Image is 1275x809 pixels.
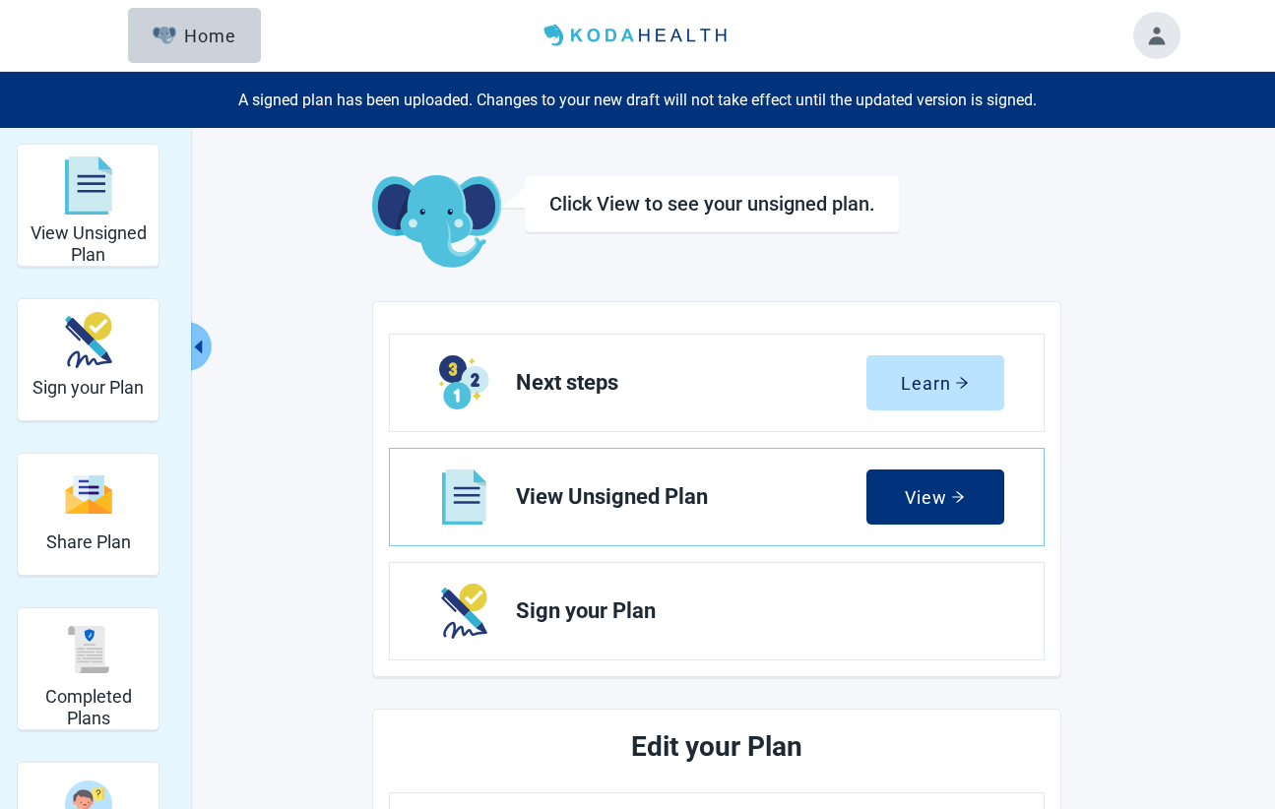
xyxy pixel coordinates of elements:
[65,473,112,516] img: svg%3e
[17,144,159,267] div: View Unsigned Plan
[390,563,1044,659] a: Next Sign your Plan section
[65,626,112,673] img: svg%3e
[901,373,969,393] div: Learn
[516,599,988,623] span: Sign your Plan
[17,453,159,576] div: Share Plan
[390,335,1044,431] a: Learn Next steps section
[153,27,177,44] img: Elephant
[463,725,971,769] h2: Edit your Plan
[955,376,969,390] span: arrow-right
[390,449,1044,545] a: View View Unsigned Plan section
[26,686,151,728] h2: Completed Plans
[536,20,738,51] img: Koda Health
[516,371,866,395] span: Next steps
[951,490,965,504] span: arrow-right
[866,355,1004,410] button: Learnarrow-right
[65,156,112,216] img: svg%3e
[26,222,151,265] h2: View Unsigned Plan
[549,192,875,216] h1: Click View to see your unsigned plan.
[17,607,159,730] div: Completed Plans
[372,175,501,270] img: Koda Elephant
[186,322,211,371] button: Collapse menu
[153,26,237,45] div: Home
[17,298,159,421] div: Sign your Plan
[866,469,1004,525] button: Viewarrow-right
[188,338,207,356] span: caret-left
[46,531,131,553] h2: Share Plan
[32,377,144,399] h2: Sign your Plan
[516,485,866,509] span: View Unsigned Plan
[128,8,261,63] button: ElephantHome
[65,312,112,368] img: make_plan_official-CpYJDfBD.svg
[1133,12,1180,59] button: Toggle account menu
[905,487,965,507] div: View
